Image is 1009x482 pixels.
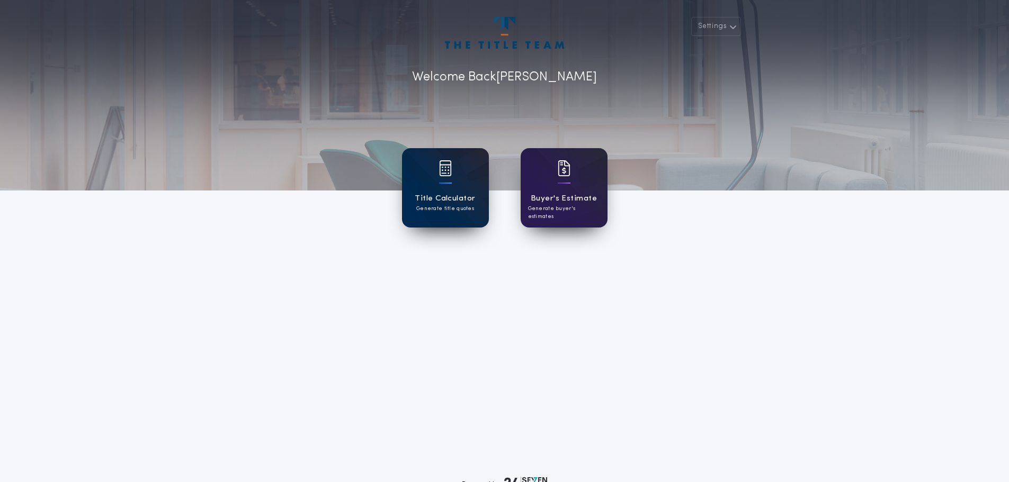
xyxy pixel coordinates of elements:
[531,193,597,205] h1: Buyer's Estimate
[412,68,597,87] p: Welcome Back [PERSON_NAME]
[521,148,608,228] a: card iconBuyer's EstimateGenerate buyer's estimates
[415,193,475,205] h1: Title Calculator
[416,205,474,213] p: Generate title quotes
[558,160,570,176] img: card icon
[445,17,564,49] img: account-logo
[528,205,600,221] p: Generate buyer's estimates
[691,17,741,36] button: Settings
[439,160,452,176] img: card icon
[402,148,489,228] a: card iconTitle CalculatorGenerate title quotes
